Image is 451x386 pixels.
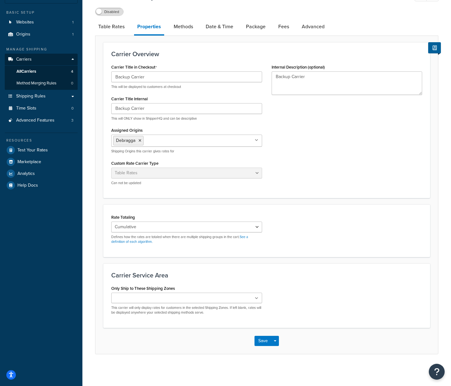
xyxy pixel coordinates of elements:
[272,65,325,70] label: Internal Description (optional)
[429,364,445,380] button: Open Resource Center
[111,65,157,70] label: Carrier Title in Checkout
[5,54,78,65] a: Carriers
[71,81,73,86] span: 0
[5,144,78,156] a: Test Your Rates
[116,137,135,144] span: Debragga
[71,69,73,74] span: 4
[428,42,441,53] button: Show Help Docs
[111,116,262,121] p: This will ONLY show in ShipperHQ and can be descriptive
[5,103,78,114] a: Time Slots0
[111,234,248,244] a: See a definition of each algorithm.
[71,106,74,111] span: 0
[5,54,78,90] li: Carriers
[16,118,55,123] span: Advanced Features
[17,148,48,153] span: Test Your Rates
[5,156,78,168] a: Marketplace
[134,19,164,36] a: Properties
[5,77,78,89] li: Method Merging Rules
[72,32,74,37] span: 1
[111,235,262,244] p: Defines how the rates are totaled when there are multiple shipping groups in the cart.
[16,20,34,25] span: Websites
[95,19,128,34] a: Table Rates
[17,183,38,188] span: Help Docs
[5,115,78,126] li: Advanced Features
[16,81,56,86] span: Method Merging Rules
[5,103,78,114] li: Time Slots
[111,181,262,185] p: Can not be updated
[16,94,46,99] span: Shipping Rules
[111,286,175,291] label: Only Ship to These Shipping Zones
[275,19,292,34] a: Fees
[111,215,135,220] label: Rate Totaling
[171,19,196,34] a: Methods
[72,20,74,25] span: 1
[5,29,78,40] a: Origins1
[5,29,78,40] li: Origins
[16,69,36,74] span: All Carriers
[17,171,35,176] span: Analytics
[5,168,78,179] a: Analytics
[243,19,269,34] a: Package
[299,19,328,34] a: Advanced
[272,71,422,95] textarea: Backup Carrier
[5,115,78,126] a: Advanced Features3
[5,77,78,89] a: Method Merging Rules0
[111,128,143,133] label: Assigned Origins
[111,96,148,101] label: Carrier Title Internal
[71,118,74,123] span: 3
[111,149,262,154] p: Shipping Origins this carrier gives rates for
[5,138,78,143] div: Resources
[5,90,78,102] a: Shipping Rules
[203,19,236,34] a: Date & Time
[5,17,78,28] a: Websites1
[111,272,422,279] h3: Carrier Service Area
[16,32,30,37] span: Origins
[111,161,158,166] label: Custom Rate Carrier Type
[95,8,123,16] label: Disabled
[5,180,78,191] a: Help Docs
[5,66,78,77] a: AllCarriers4
[16,106,36,111] span: Time Slots
[111,84,262,89] p: This will be displayed to customers at checkout
[111,50,422,57] h3: Carrier Overview
[17,159,41,165] span: Marketplace
[111,305,262,315] p: This carrier will only display rates for customers in the selected Shipping Zones. If left blank,...
[16,57,32,62] span: Carriers
[5,47,78,52] div: Manage Shipping
[5,10,78,15] div: Basic Setup
[5,17,78,28] li: Websites
[254,336,272,346] button: Save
